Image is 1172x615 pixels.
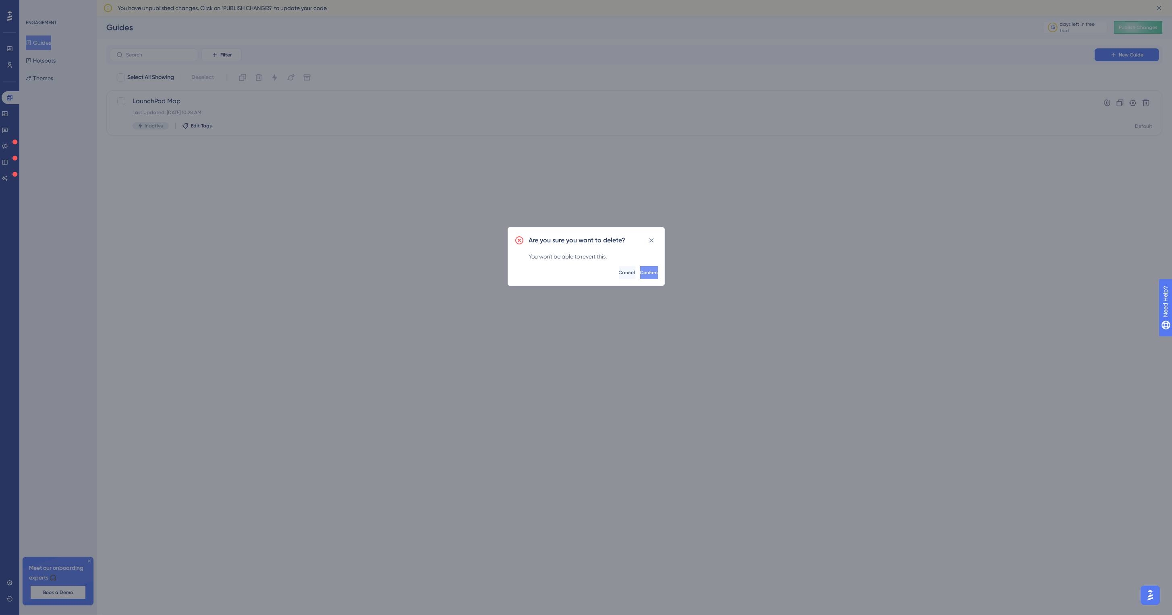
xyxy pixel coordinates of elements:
div: You won't be able to revert this. [529,252,658,261]
span: Confirm [640,269,658,276]
span: Need Help? [19,2,50,12]
span: Cancel [619,269,635,276]
iframe: UserGuiding AI Assistant Launcher [1138,583,1162,607]
h2: Are you sure you want to delete? [529,236,626,245]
